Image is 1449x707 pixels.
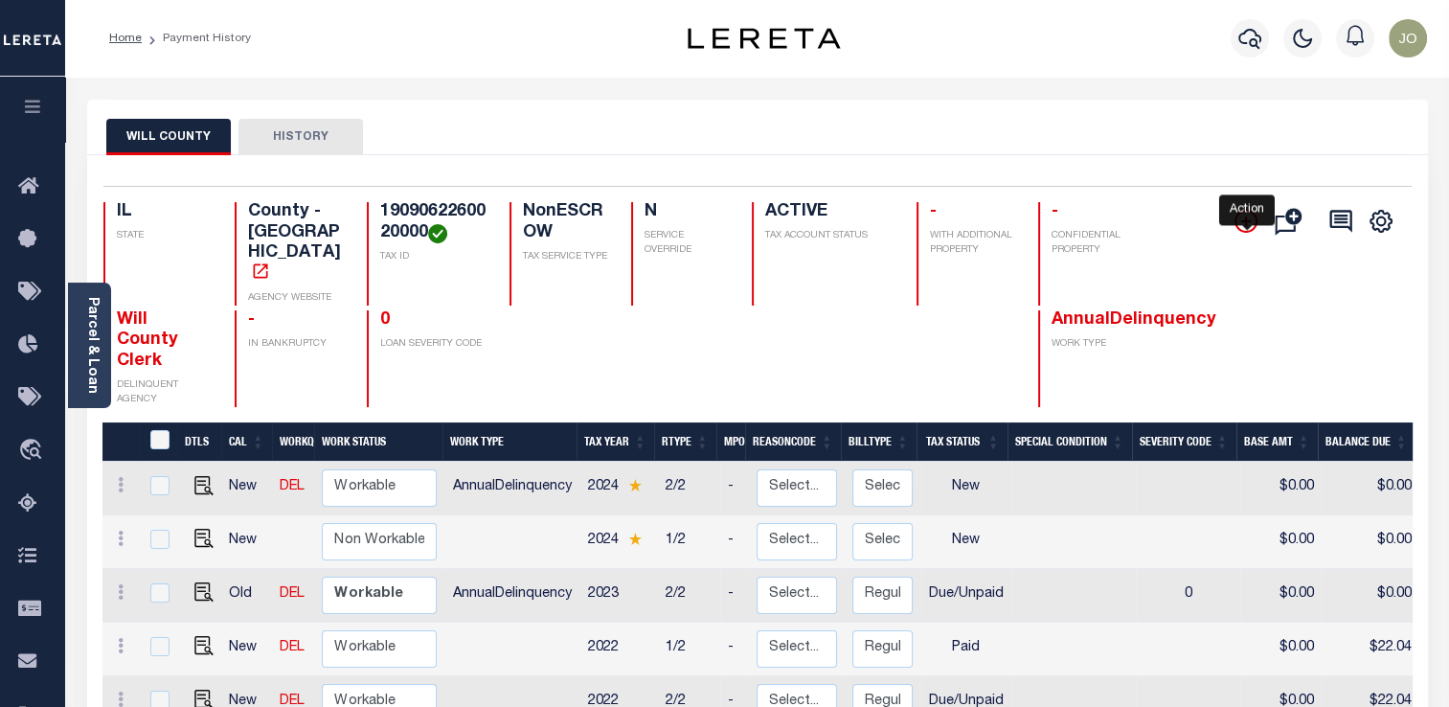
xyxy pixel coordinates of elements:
[1322,462,1419,515] td: $0.00
[628,533,642,545] img: Star.svg
[580,569,658,623] td: 2023
[280,480,305,493] a: DEL
[380,250,487,264] p: TAX ID
[1052,229,1147,258] p: CONFIDENTIAL PROPERTY
[1052,203,1058,220] span: -
[221,515,272,569] td: New
[1240,515,1322,569] td: $0.00
[580,515,658,569] td: 2024
[248,202,344,285] h4: County - [GEOGRAPHIC_DATA]
[1240,462,1322,515] td: $0.00
[102,422,139,462] th: &nbsp;&nbsp;&nbsp;&nbsp;&nbsp;&nbsp;&nbsp;&nbsp;&nbsp;&nbsp;
[720,569,749,623] td: -
[1008,422,1132,462] th: Special Condition: activate to sort column ascending
[765,229,894,243] p: TAX ACCOUNT STATUS
[1318,422,1415,462] th: Balance Due: activate to sort column ascending
[380,311,390,329] span: 0
[765,202,894,223] h4: ACTIVE
[645,202,729,223] h4: N
[920,515,1011,569] td: New
[1052,337,1147,352] p: WORK TYPE
[1240,569,1322,623] td: $0.00
[109,33,142,44] a: Home
[380,202,487,243] h4: 1909062260020000
[1322,569,1419,623] td: $0.00
[930,203,937,220] span: -
[106,119,231,155] button: WILL COUNTY
[523,202,607,243] h4: NonESCROW
[658,515,720,569] td: 1/2
[920,569,1011,623] td: Due/Unpaid
[688,28,841,49] img: logo-dark.svg
[117,229,213,243] p: STATE
[658,569,720,623] td: 2/2
[272,422,314,462] th: WorkQ
[658,623,720,676] td: 1/2
[580,623,658,676] td: 2022
[1322,515,1419,569] td: $0.00
[1322,623,1419,676] td: $22.04
[745,422,841,462] th: ReasonCode: activate to sort column ascending
[85,297,99,394] a: Parcel & Loan
[920,462,1011,515] td: New
[1219,194,1275,225] div: Action
[580,462,658,515] td: 2024
[280,641,305,654] a: DEL
[841,422,917,462] th: BillType: activate to sort column ascending
[314,422,442,462] th: Work Status
[716,422,745,462] th: MPO
[18,439,49,464] i: travel_explore
[654,422,716,462] th: RType: activate to sort column ascending
[380,337,487,352] p: LOAN SEVERITY CODE
[221,422,272,462] th: CAL: activate to sort column ascending
[444,569,580,623] td: AnnualDelinquency
[444,462,580,515] td: AnnualDelinquency
[577,422,654,462] th: Tax Year: activate to sort column ascending
[221,462,272,515] td: New
[930,229,1014,258] p: WITH ADDITIONAL PROPERTY
[177,422,221,462] th: DTLS
[523,250,607,264] p: TAX SERVICE TYPE
[221,569,272,623] td: Old
[238,119,363,155] button: HISTORY
[117,202,213,223] h4: IL
[720,462,749,515] td: -
[248,311,255,329] span: -
[442,422,577,462] th: Work Type
[920,623,1011,676] td: Paid
[720,623,749,676] td: -
[917,422,1008,462] th: Tax Status: activate to sort column ascending
[645,229,729,258] p: SERVICE OVERRIDE
[1052,311,1216,329] span: AnnualDelinquency
[117,311,178,370] span: Will County Clerk
[1240,623,1322,676] td: $0.00
[280,587,305,601] a: DEL
[139,422,178,462] th: &nbsp;
[221,623,272,676] td: New
[720,515,749,569] td: -
[1389,19,1427,57] img: svg+xml;base64,PHN2ZyB4bWxucz0iaHR0cDovL3d3dy53My5vcmcvMjAwMC9zdmciIHBvaW50ZXItZXZlbnRzPSJub25lIi...
[658,462,720,515] td: 2/2
[248,291,344,306] p: AGENCY WEBSITE
[142,30,251,47] li: Payment History
[1236,422,1318,462] th: Base Amt: activate to sort column ascending
[248,337,344,352] p: IN BANKRUPTCY
[117,378,213,407] p: DELINQUENT AGENCY
[1132,422,1236,462] th: Severity Code: activate to sort column ascending
[1136,569,1240,623] td: 0
[628,479,642,491] img: Star.svg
